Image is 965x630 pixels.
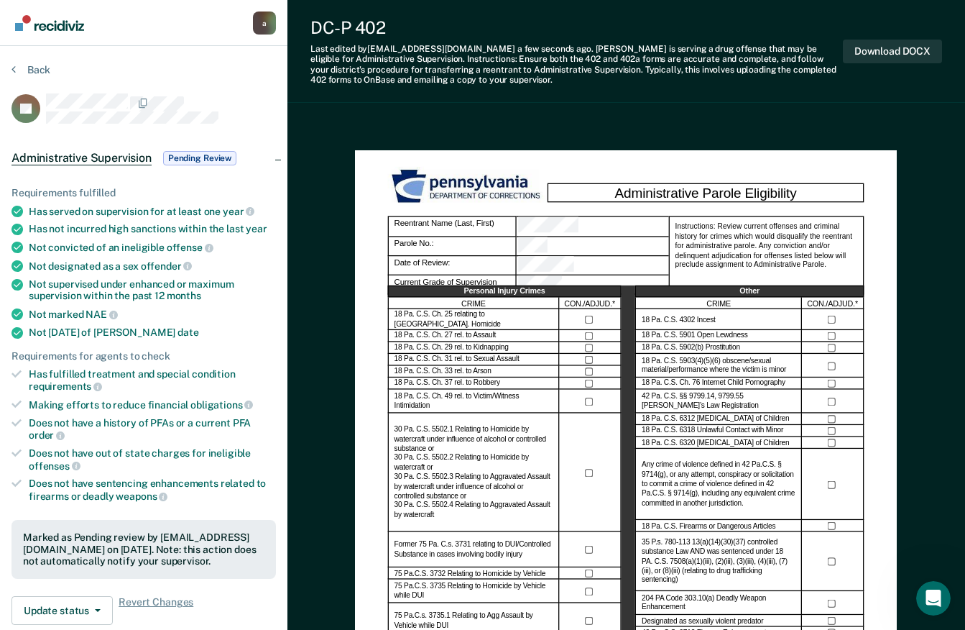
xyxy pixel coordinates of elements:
[388,298,560,310] div: CRIME
[394,344,509,353] label: 18 Pa. C.S. Ch. 29 rel. to Kidnapping
[517,276,669,296] div: Current Grade of Supervision
[11,350,276,362] div: Requirements for agents to check
[560,298,622,310] div: CON./ADJUD.*
[642,357,795,375] label: 18 Pa. C.S. 5903(4)(5)(6) obscene/sexual material/performance where the victim is minor
[29,447,276,472] div: Does not have out of state charges for ineligible
[517,216,669,237] div: Reentrant Name (Last, First)
[394,392,553,411] label: 18 Pa. C.S. Ch. 49 rel. to Victim/Witness Intimidation
[29,241,276,254] div: Not convicted of an ineligible
[642,594,795,613] label: 204 PA Code 303.10(a) Deadly Weapon Enhancement
[394,355,520,365] label: 18 Pa. C.S. Ch. 31 rel. to Sexual Assault
[394,569,546,578] label: 75 Pa.C.S. 3732 Relating to Homicide by Vehicle
[119,596,193,625] span: Revert Changes
[394,583,553,601] label: 75 Pa.C.S. 3735 Relating to Homicide by Vehicle while DUI
[388,286,622,298] div: Personal Injury Crimes
[23,531,264,567] div: Marked as Pending review by [EMAIL_ADDRESS][DOMAIN_NAME] on [DATE]. Note: this action does not au...
[394,311,553,329] label: 18 Pa. C.S. Ch. 25 relating to [GEOGRAPHIC_DATA]. Homicide
[388,167,548,207] img: PDOC Logo
[29,478,276,502] div: Does not have sentencing enhancements related to firearms or deadly
[310,44,843,86] div: Last edited by [EMAIL_ADDRESS][DOMAIN_NAME] . [PERSON_NAME] is serving a drug offense that may be...
[642,616,763,626] label: Designated as sexually violent predator
[388,257,517,276] div: Date of Review:
[394,379,500,388] label: 18 Pa. C.S. Ch. 37 rel. to Robbery
[29,205,276,218] div: Has served on supervision for at least one
[916,581,951,616] iframe: Intercom live chat
[29,260,276,273] div: Not designated as a sex
[802,298,864,310] div: CON./ADJUD.*
[843,40,942,63] button: Download DOCX
[29,398,276,411] div: Making efforts to reduce financial
[223,206,254,217] span: year
[394,332,497,341] label: 18 Pa. C.S. Ch. 27 rel. to Assault
[167,290,201,301] span: months
[517,44,591,54] span: a few seconds ago
[388,276,517,296] div: Current Grade of Supervision
[11,596,113,625] button: Update status
[253,12,276,35] div: a
[190,399,253,411] span: obligations
[517,257,669,276] div: Date of Review:
[642,392,795,411] label: 42 Pa. C.S. §§ 9799.14, 9799.55 [PERSON_NAME]’s Law Registration
[29,278,276,303] div: Not supervised under enhanced or maximum supervision within the past 12
[642,461,795,508] label: Any crime of violence defined in 42 Pa.C.S. § 9714(g), or any attempt, conspiracy or solicitation...
[29,327,276,339] div: Not [DATE] of [PERSON_NAME]
[15,15,84,31] img: Recidiviz
[548,183,864,203] div: Administrative Parole Eligibility
[116,490,167,502] span: weapons
[642,316,716,325] label: 18 Pa. C.S. 4302 Incest
[388,216,517,237] div: Reentrant Name (Last, First)
[642,426,783,436] label: 18 Pa. C.S. 6318 Unlawful Contact with Minor
[11,63,50,76] button: Back
[177,327,198,338] span: date
[86,309,117,320] span: NAE
[29,460,80,472] span: offenses
[29,380,102,392] span: requirements
[11,151,152,165] span: Administrative Supervision
[394,541,553,560] label: Former 75 Pa. C.s. 3731 relating to DUI/Controlled Substance in cases involving bodily injury
[669,216,864,295] div: Instructions: Review current offenses and criminal history for crimes which would disqualify the ...
[642,439,789,448] label: 18 Pa. C.S. 6320 [MEDICAL_DATA] of Children
[29,308,276,321] div: Not marked
[642,332,747,341] label: 18 Pa. C.S. 5901 Open Lewdness
[394,426,553,521] label: 30 Pa. C.S. 5502.1 Relating to Homicide by watercraft under influence of alcohol or controlled su...
[11,187,276,199] div: Requirements fulfilled
[29,368,276,393] div: Has fulfilled treatment and special condition
[642,344,740,353] label: 18 Pa. C.S. 5902(b) Prostitution
[636,286,864,298] div: Other
[246,223,267,234] span: year
[29,417,276,442] div: Does not have a history of PFAs or a current PFA order
[388,237,517,256] div: Parole No.:
[642,521,775,531] label: 18 Pa. C.S. Firearms or Dangerous Articles
[642,379,785,388] label: 18 Pa. C.S. Ch. 76 Internet Child Pornography
[29,223,276,235] div: Has not incurred high sanctions within the last
[636,298,803,310] div: CRIME
[163,151,236,165] span: Pending Review
[642,415,789,424] label: 18 Pa. C.S. 6312 [MEDICAL_DATA] of Children
[167,242,213,253] span: offense
[642,539,795,586] label: 35 P.s. 780-113 13(a)(14)(30)(37) controlled substance Law AND was sentenced under 18 PA. C.S. 75...
[517,237,669,256] div: Parole No.:
[141,260,193,272] span: offender
[310,17,843,38] div: DC-P 402
[253,12,276,35] button: Profile dropdown button
[394,367,491,377] label: 18 Pa. C.S. Ch. 33 rel. to Arson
